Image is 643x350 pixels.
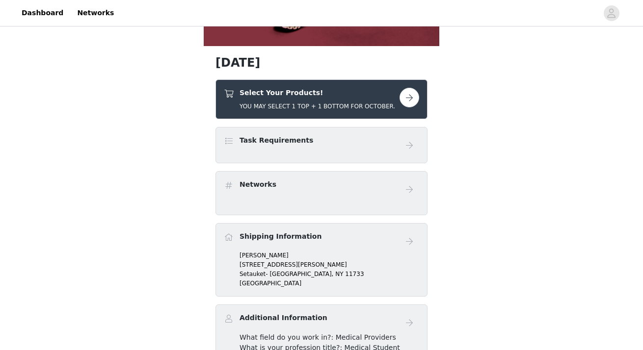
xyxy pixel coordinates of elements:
[215,171,428,215] div: Networks
[240,333,396,341] span: What field do you work in?: Medical Providers
[240,88,395,98] h4: Select Your Products!
[607,5,616,21] div: avatar
[215,127,428,163] div: Task Requirements
[215,54,428,72] h1: [DATE]
[240,251,419,260] p: [PERSON_NAME]
[345,271,364,277] span: 11733
[71,2,120,24] a: Networks
[240,260,419,269] p: [STREET_ADDRESS][PERSON_NAME]
[16,2,69,24] a: Dashboard
[215,223,428,297] div: Shipping Information
[240,231,321,242] h4: Shipping Information
[240,179,276,190] h4: Networks
[240,271,333,277] span: Setauket- [GEOGRAPHIC_DATA],
[240,279,419,288] p: [GEOGRAPHIC_DATA]
[240,102,395,111] h5: YOU MAY SELECT 1 TOP + 1 BOTTOM FOR OCTOBER.
[240,313,327,323] h4: Additional Information
[335,271,343,277] span: NY
[215,79,428,119] div: Select Your Products!
[240,135,313,146] h4: Task Requirements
